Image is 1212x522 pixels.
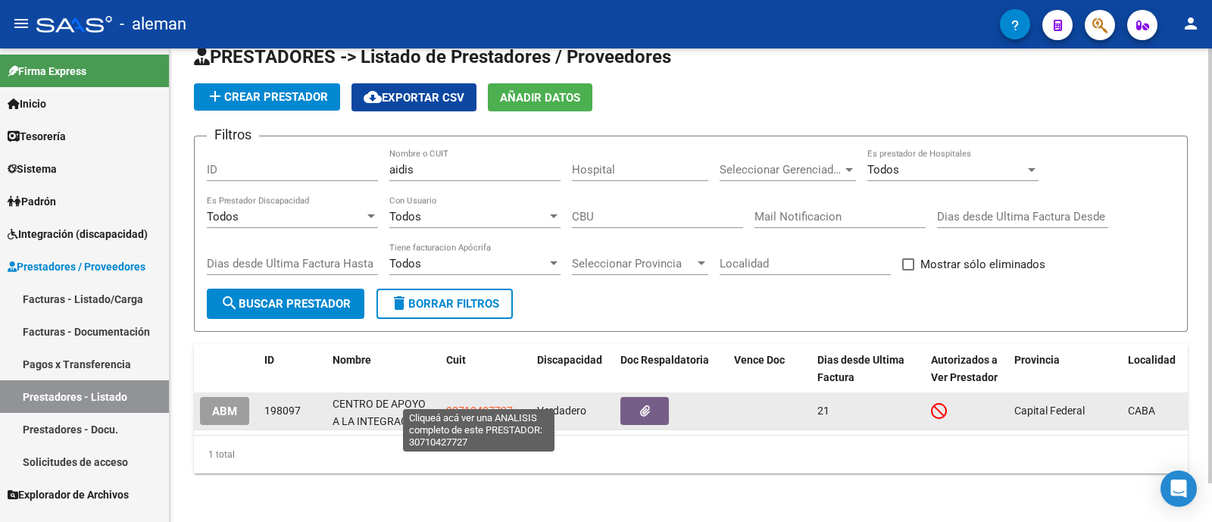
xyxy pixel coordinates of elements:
span: Dias desde Ultima Factura [817,354,904,383]
datatable-header-cell: Provincia [1008,344,1122,394]
datatable-header-cell: ID [258,344,326,394]
span: Prestadores / Proveedores [8,258,145,275]
span: Explorador de Archivos [8,486,129,503]
span: Todos [867,163,899,177]
span: 30710427727 [446,405,513,417]
span: Todos [207,210,239,223]
button: Crear Prestador [194,83,340,111]
div: Open Intercom Messenger [1160,470,1197,507]
span: Sistema [8,161,57,177]
datatable-header-cell: Doc Respaldatoria [614,344,728,394]
span: Crear Prestador [206,90,328,104]
span: PRESTADORES -> Listado de Prestadores / Proveedores [194,46,671,67]
button: ABM [200,397,249,425]
span: Borrar Filtros [390,297,499,311]
mat-icon: menu [12,14,30,33]
span: ID [264,354,274,366]
span: Exportar CSV [364,91,464,105]
mat-icon: add [206,87,224,105]
span: 21 [817,405,829,417]
button: Exportar CSV [351,83,476,111]
datatable-header-cell: Dias desde Ultima Factura [811,344,925,394]
span: Integración (discapacidad) [8,226,148,242]
span: Todos [389,210,421,223]
span: Seleccionar Gerenciador [720,163,842,177]
span: 198097 [264,405,301,417]
span: Tesorería [8,128,66,145]
span: Mostrar sólo eliminados [920,255,1045,274]
span: Nombre [333,354,371,366]
span: Cuit [446,354,466,366]
datatable-header-cell: Discapacidad [531,344,614,394]
span: Seleccionar Provincia [572,257,695,270]
span: Doc Respaldatoria [620,354,709,366]
div: CENTRO DE APOYO A LA INTEGRACIÓN ESCOLAR AIDIS [333,395,434,427]
span: Inicio [8,95,46,112]
span: Localidad [1128,354,1176,366]
span: Provincia [1014,354,1060,366]
datatable-header-cell: Nombre [326,344,440,394]
span: Todos [389,257,421,270]
span: Padrón [8,193,56,210]
datatable-header-cell: Autorizados a Ver Prestador [925,344,1008,394]
button: Buscar Prestador [207,289,364,319]
span: Verdadero [537,405,586,417]
span: Vence Doc [734,354,785,366]
mat-icon: search [220,294,239,312]
mat-icon: person [1182,14,1200,33]
div: 1 total [194,436,1188,474]
span: Discapacidad [537,354,602,366]
button: Borrar Filtros [376,289,513,319]
span: Capital Federal [1014,405,1085,417]
datatable-header-cell: Cuit [440,344,531,394]
span: Buscar Prestador [220,297,351,311]
h3: Filtros [207,124,259,145]
span: CABA [1128,405,1155,417]
datatable-header-cell: Vence Doc [728,344,811,394]
button: Añadir Datos [488,83,592,111]
span: Firma Express [8,63,86,80]
span: ABM [212,405,237,418]
mat-icon: cloud_download [364,88,382,106]
span: Añadir Datos [500,91,580,105]
mat-icon: delete [390,294,408,312]
span: Autorizados a Ver Prestador [931,354,998,383]
span: - aleman [120,8,186,41]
